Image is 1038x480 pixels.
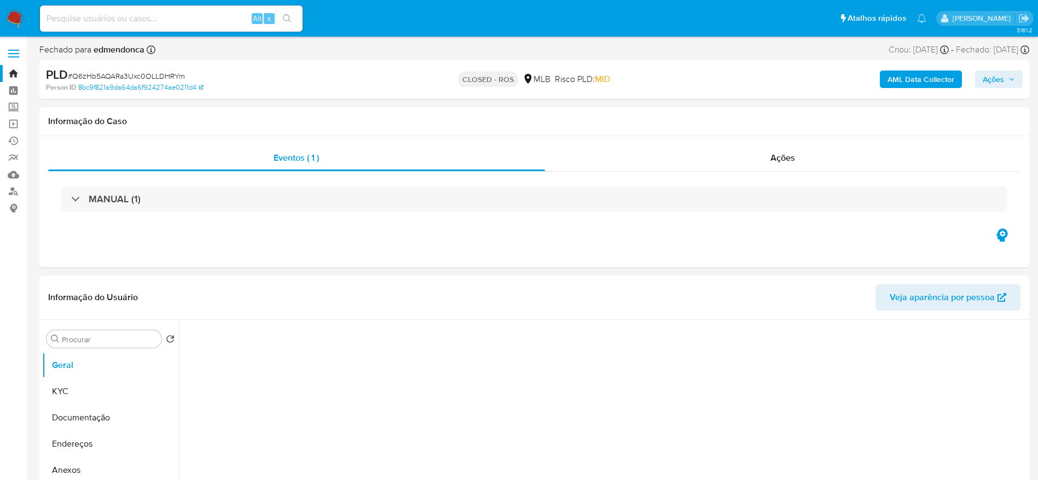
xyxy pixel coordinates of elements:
button: Ações [975,71,1023,88]
span: Ações [770,151,795,164]
h3: MANUAL (1) [89,193,141,205]
span: MID [595,73,610,85]
input: Pesquise usuários ou casos... [40,11,303,26]
div: Fechado: [DATE] [956,44,1029,56]
b: Person ID [46,83,76,92]
button: Retornar ao pedido padrão [166,335,175,347]
span: Ações [983,71,1004,88]
button: Geral [42,352,179,378]
p: eduardo.dutra@mercadolivre.com [953,13,1014,24]
span: Eventos ( 1 ) [274,151,319,164]
h1: Informação do Usuário [48,292,138,303]
button: Veja aparência por pessoa [875,284,1020,311]
p: CLOSED - ROS [458,72,518,87]
span: - [951,44,954,56]
a: Sair [1018,13,1030,24]
input: Procurar [62,335,157,344]
button: Endereços [42,431,179,457]
button: AML Data Collector [880,71,962,88]
button: Procurar [51,335,60,343]
span: Fechado para [39,44,144,56]
div: MANUAL (1) [61,186,1007,212]
h1: Informação do Caso [48,116,1020,127]
span: Atalhos rápidos [848,13,906,24]
b: edmendonca [91,43,144,56]
button: search-icon [276,11,298,26]
span: Alt [253,13,262,24]
span: Risco PLD: [555,73,610,85]
a: 8bc9f821a9da64da6f924274ae0211d4 [78,83,204,92]
span: s [268,13,271,24]
div: Criou: [DATE] [889,44,949,56]
b: PLD [46,66,68,83]
button: KYC [42,378,179,405]
b: AML Data Collector [888,71,954,88]
span: Veja aparência por pessoa [890,284,995,311]
div: MLB [523,73,550,85]
span: # Q6zHb5AQARa3Uxc0OLLDHRYm [68,71,185,81]
a: Notificações [917,14,926,23]
button: Documentação [42,405,179,431]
